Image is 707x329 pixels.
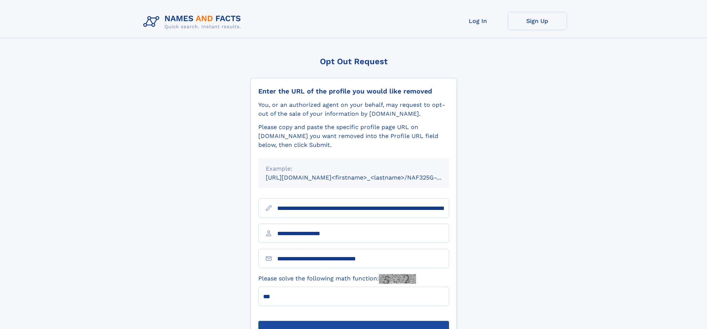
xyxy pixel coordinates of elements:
[266,164,442,173] div: Example:
[258,101,449,118] div: You, or an authorized agent on your behalf, may request to opt-out of the sale of your informatio...
[251,57,457,66] div: Opt Out Request
[140,12,247,32] img: Logo Names and Facts
[266,174,463,181] small: [URL][DOMAIN_NAME]<firstname>_<lastname>/NAF325G-xxxxxxxx
[258,123,449,149] div: Please copy and paste the specific profile page URL on [DOMAIN_NAME] you want removed into the Pr...
[258,87,449,95] div: Enter the URL of the profile you would like removed
[508,12,567,30] a: Sign Up
[258,274,416,284] label: Please solve the following math function:
[448,12,508,30] a: Log In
